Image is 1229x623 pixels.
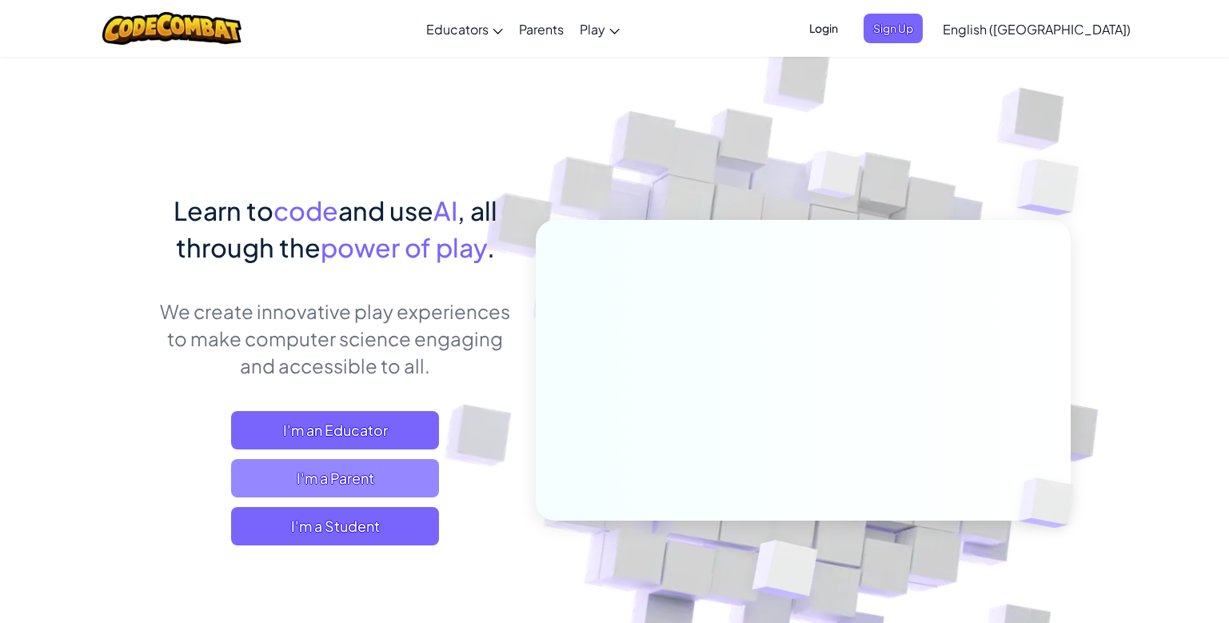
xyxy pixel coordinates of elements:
[935,7,1139,50] a: English ([GEOGRAPHIC_DATA])
[321,231,487,263] span: power of play
[102,12,242,45] img: CodeCombat logo
[777,119,892,238] img: Overlap cubes
[433,194,457,226] span: AI
[864,14,923,43] button: Sign Up
[992,445,1111,561] img: Overlap cubes
[943,21,1131,38] span: English ([GEOGRAPHIC_DATA])
[572,7,628,50] a: Play
[511,7,572,50] a: Parents
[231,411,439,449] a: I'm an Educator
[800,14,848,43] button: Login
[231,459,439,497] a: I'm a Parent
[338,194,433,226] span: and use
[985,120,1123,255] img: Overlap cubes
[580,21,605,38] span: Play
[273,194,338,226] span: code
[426,21,489,38] span: Educators
[487,231,495,263] span: .
[159,298,512,379] p: We create innovative play experiences to make computer science engaging and accessible to all.
[231,507,439,545] button: I'm a Student
[418,7,511,50] a: Educators
[174,194,273,226] span: Learn to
